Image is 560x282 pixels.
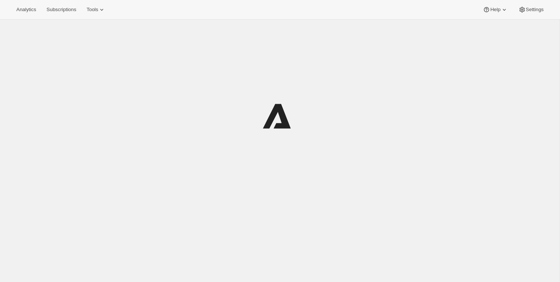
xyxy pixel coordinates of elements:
[490,7,500,13] span: Help
[87,7,98,13] span: Tools
[514,4,548,15] button: Settings
[478,4,512,15] button: Help
[526,7,544,13] span: Settings
[42,4,81,15] button: Subscriptions
[16,7,36,13] span: Analytics
[12,4,40,15] button: Analytics
[82,4,110,15] button: Tools
[46,7,76,13] span: Subscriptions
